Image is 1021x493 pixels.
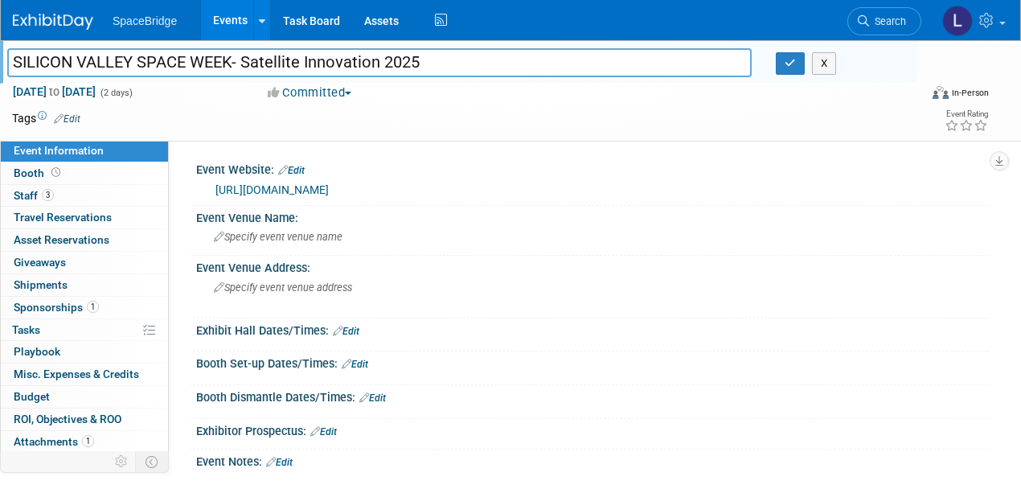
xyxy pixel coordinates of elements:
span: Asset Reservations [14,233,109,246]
span: Budget [14,390,50,403]
a: ROI, Objectives & ROO [1,409,168,430]
span: Event Information [14,144,104,157]
span: (2 days) [99,88,133,98]
a: Booth [1,162,168,184]
span: 3 [42,189,54,201]
div: In-Person [951,87,989,99]
a: Edit [266,457,293,468]
div: Event Rating [945,110,988,118]
span: Attachments [14,435,94,448]
div: Booth Set-up Dates/Times: [196,351,989,372]
td: Personalize Event Tab Strip [108,451,136,472]
div: Event Venue Address: [196,256,989,276]
a: Misc. Expenses & Credits [1,364,168,385]
a: Edit [310,426,337,438]
span: Specify event venue address [214,281,352,294]
a: Edit [342,359,368,370]
span: Sponsorships [14,301,99,314]
span: 1 [82,435,94,447]
a: Event Information [1,140,168,162]
span: Search [869,15,906,27]
a: Playbook [1,341,168,363]
a: Attachments1 [1,431,168,453]
a: [URL][DOMAIN_NAME] [215,183,329,196]
span: Misc. Expenses & Credits [14,368,139,380]
a: Staff3 [1,185,168,207]
td: Tags [12,110,80,126]
a: Giveaways [1,252,168,273]
a: Travel Reservations [1,207,168,228]
div: Event Notes: [196,450,989,470]
div: Event Venue Name: [196,206,989,226]
a: Sponsorships1 [1,297,168,318]
div: Exhibit Hall Dates/Times: [196,318,989,339]
span: Booth [14,166,64,179]
div: Exhibitor Prospectus: [196,419,989,440]
img: Format-Inperson.png [933,86,949,99]
span: Playbook [14,345,60,358]
a: Edit [278,165,305,176]
span: Tasks [12,323,40,336]
span: to [47,85,62,98]
a: Edit [54,113,80,125]
a: Search [847,7,921,35]
span: [DATE] [DATE] [12,84,96,99]
td: Toggle Event Tabs [136,451,169,472]
span: Giveaways [14,256,66,269]
button: X [812,52,837,75]
span: SpaceBridge [113,14,177,27]
span: Travel Reservations [14,211,112,224]
span: 1 [87,301,99,313]
img: Luminita Oprescu [942,6,973,36]
button: Committed [262,84,358,101]
span: Specify event venue name [214,231,342,243]
a: Tasks [1,319,168,341]
a: Edit [333,326,359,337]
span: Shipments [14,278,68,291]
img: ExhibitDay [13,14,93,30]
div: Event Website: [196,158,989,179]
span: ROI, Objectives & ROO [14,413,121,425]
span: Booth not reserved yet [48,166,64,179]
div: Booth Dismantle Dates/Times: [196,385,989,406]
a: Edit [359,392,386,404]
a: Asset Reservations [1,229,168,251]
span: Staff [14,189,54,202]
a: Shipments [1,274,168,296]
div: Event Format [847,84,990,108]
a: Budget [1,386,168,408]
